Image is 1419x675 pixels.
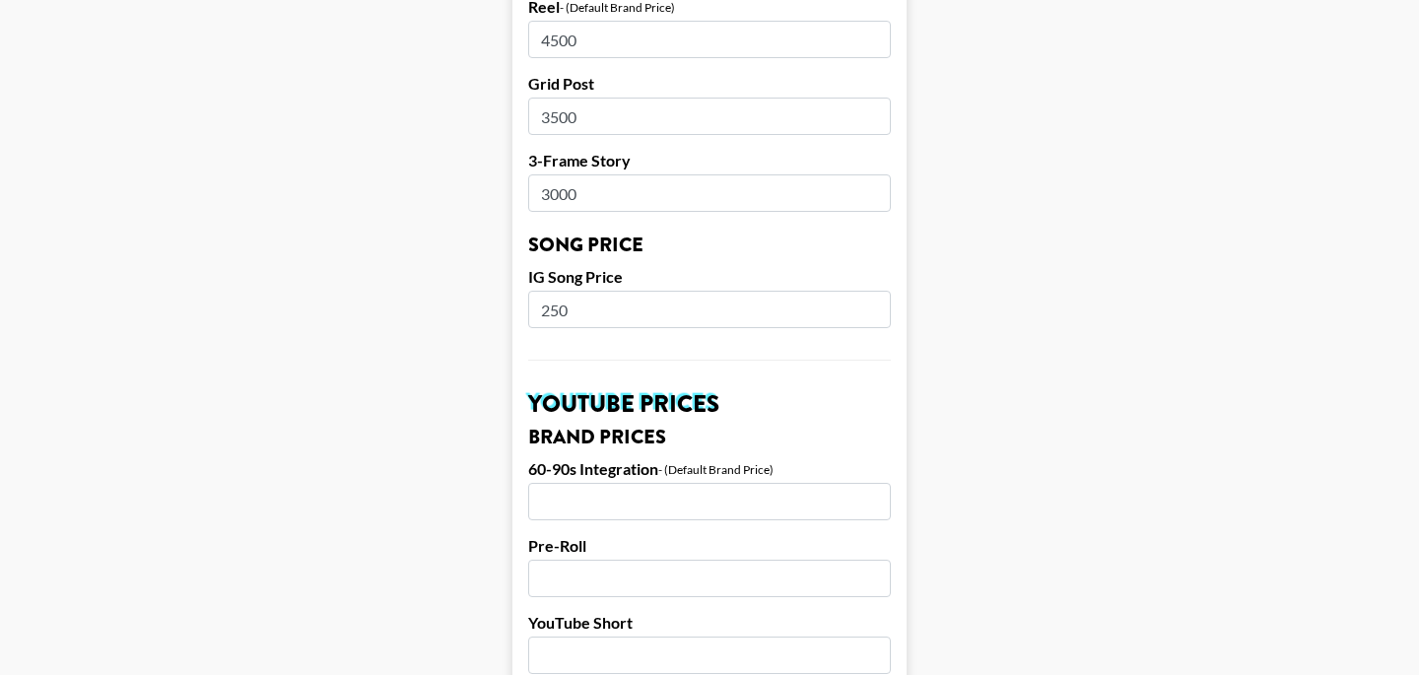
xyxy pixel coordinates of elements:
[528,428,891,447] h3: Brand Prices
[528,392,891,416] h2: YouTube Prices
[528,151,891,170] label: 3-Frame Story
[528,613,891,633] label: YouTube Short
[528,236,891,255] h3: Song Price
[528,74,891,94] label: Grid Post
[528,267,891,287] label: IG Song Price
[658,462,774,477] div: - (Default Brand Price)
[528,459,658,479] label: 60-90s Integration
[528,536,891,556] label: Pre-Roll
